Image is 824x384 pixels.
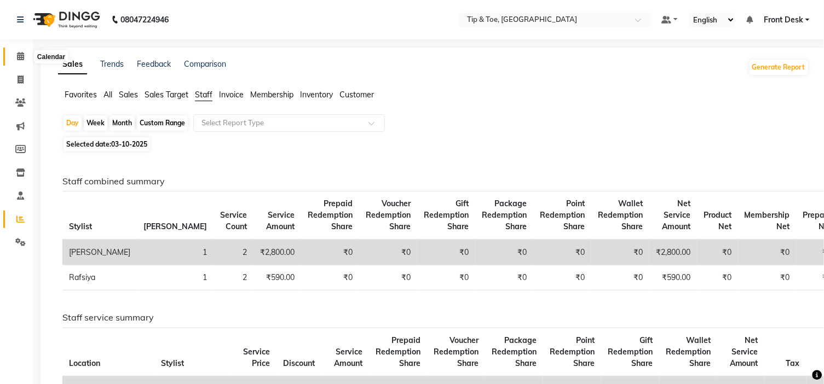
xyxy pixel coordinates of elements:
td: ₹0 [417,265,475,290]
td: ₹2,800.00 [649,240,697,265]
span: Membership Net [745,210,790,231]
span: Invoice [219,90,244,100]
div: Day [64,115,82,131]
span: Staff [195,90,212,100]
span: Wallet Redemption Share [598,199,643,231]
span: Prepaid Redemption Share [376,335,420,368]
td: 1 [137,265,214,290]
div: Custom Range [137,115,188,131]
span: 03-10-2025 [111,140,147,148]
span: Selected date: [64,137,150,151]
div: Calendar [34,50,68,63]
span: [PERSON_NAME] [143,222,207,231]
td: ₹0 [591,265,649,290]
button: Generate Report [750,60,808,75]
td: 2 [214,265,253,290]
td: ₹0 [417,240,475,265]
span: Gift Redemption Share [608,335,653,368]
span: Sales [119,90,138,100]
span: All [103,90,112,100]
td: ₹0 [533,240,591,265]
span: Service Price [243,347,270,368]
span: Package Redemption Share [482,199,527,231]
td: 2 [214,240,253,265]
span: Stylist [69,222,92,231]
td: ₹0 [697,240,738,265]
span: Package Redemption Share [492,335,537,368]
td: ₹0 [591,240,649,265]
span: Favorites [65,90,97,100]
td: Rafsiya [62,265,137,290]
td: [PERSON_NAME] [62,240,137,265]
td: ₹0 [301,240,359,265]
td: ₹0 [359,265,417,290]
td: ₹2,800.00 [253,240,301,265]
span: Discount [283,358,315,368]
td: ₹0 [533,265,591,290]
span: Membership [250,90,293,100]
span: Prepaid Redemption Share [308,199,353,231]
b: 08047224946 [120,4,169,35]
span: Inventory [300,90,333,100]
span: Product Net [704,210,731,231]
span: Location [69,358,100,368]
span: Net Service Amount [662,199,690,231]
a: Trends [100,59,124,69]
span: Gift Redemption Share [424,199,469,231]
td: ₹0 [738,265,797,290]
td: ₹590.00 [253,265,301,290]
td: ₹0 [475,265,533,290]
span: Tax [786,358,800,368]
h6: Staff combined summary [62,176,800,187]
span: Customer [339,90,374,100]
a: Feedback [137,59,171,69]
span: Voucher Redemption Share [434,335,479,368]
a: Comparison [184,59,226,69]
span: Wallet Redemption Share [666,335,711,368]
span: Service Amount [334,347,362,368]
td: ₹0 [359,240,417,265]
span: Net Service Amount [730,335,758,368]
span: Sales Target [145,90,188,100]
span: Service Amount [266,210,295,231]
td: ₹0 [738,240,797,265]
span: Stylist [161,358,184,368]
div: Month [110,115,135,131]
div: Week [84,115,107,131]
td: ₹0 [697,265,738,290]
td: ₹0 [475,240,533,265]
td: ₹590.00 [649,265,697,290]
img: logo [28,4,103,35]
span: Point Redemption Share [550,335,595,368]
td: ₹0 [301,265,359,290]
span: Point Redemption Share [540,199,585,231]
h6: Staff service summary [62,312,800,323]
td: 1 [137,240,214,265]
span: Front Desk [764,14,803,26]
span: Voucher Redemption Share [366,199,411,231]
span: Service Count [220,210,247,231]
